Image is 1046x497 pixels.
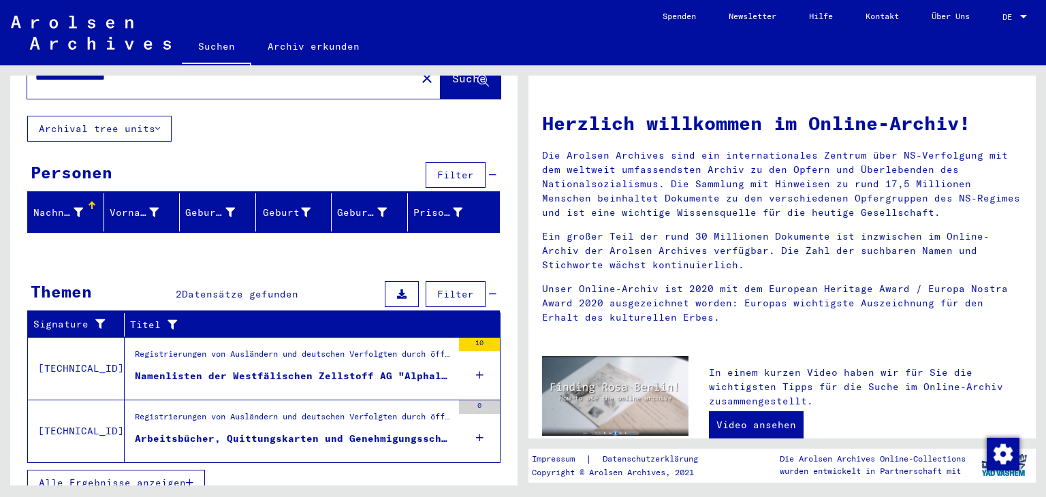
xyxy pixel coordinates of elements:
[185,202,255,223] div: Geburtsname
[408,193,500,231] mat-header-cell: Prisoner #
[532,452,586,466] a: Impressum
[110,206,159,220] div: Vorname
[780,453,966,465] p: Die Arolsen Archives Online-Collections
[413,202,484,223] div: Prisoner #
[987,438,1019,470] img: Zustimmung ändern
[459,338,500,351] div: 10
[413,206,463,220] div: Prisoner #
[33,317,107,332] div: Signature
[130,314,484,336] div: Titel
[33,314,124,336] div: Signature
[542,229,1022,272] p: Ein großer Teil der rund 30 Millionen Dokumente ist inzwischen im Online-Archiv der Arolsen Archi...
[419,70,435,86] mat-icon: close
[542,356,688,436] img: video.jpg
[176,288,182,300] span: 2
[110,202,180,223] div: Vorname
[39,477,186,489] span: Alle Ergebnisse anzeigen
[1002,12,1017,22] span: DE
[542,148,1022,220] p: Die Arolsen Archives sind ein internationales Zentrum über NS-Verfolgung mit dem weltweit umfasse...
[780,465,966,477] p: wurden entwickelt in Partnerschaft mit
[135,369,452,383] div: Namenlisten der Westfälischen Zellstoff AG "Alphalint", Werk [GEOGRAPHIC_DATA], [GEOGRAPHIC_DATA]...
[182,30,251,65] a: Suchen
[426,162,486,188] button: Filter
[261,202,332,223] div: Geburt‏
[332,193,408,231] mat-header-cell: Geburtsdatum
[31,279,92,304] div: Themen
[185,206,235,220] div: Geburtsname
[27,116,172,142] button: Archival tree units
[31,160,112,185] div: Personen
[33,202,104,223] div: Nachname
[979,448,1030,482] img: yv_logo.png
[337,206,387,220] div: Geburtsdatum
[459,400,500,414] div: 0
[709,366,1022,408] p: In einem kurzen Video haben wir für Sie die wichtigsten Tipps für die Suche im Online-Archiv zusa...
[337,202,407,223] div: Geburtsdatum
[709,411,804,438] a: Video ansehen
[182,288,298,300] span: Datensätze gefunden
[426,281,486,307] button: Filter
[180,193,256,231] mat-header-cell: Geburtsname
[135,411,452,430] div: Registrierungen von Ausländern und deutschen Verfolgten durch öffentliche Einrichtungen, Versiche...
[104,193,180,231] mat-header-cell: Vorname
[256,193,332,231] mat-header-cell: Geburt‏
[441,57,501,99] button: Suche
[532,466,714,479] p: Copyright © Arolsen Archives, 2021
[542,282,1022,325] p: Unser Online-Archiv ist 2020 mit dem European Heritage Award / Europa Nostra Award 2020 ausgezeic...
[437,288,474,300] span: Filter
[437,169,474,181] span: Filter
[251,30,376,63] a: Archiv erkunden
[28,337,125,400] td: [TECHNICAL_ID]
[592,452,714,466] a: Datenschutzerklärung
[135,348,452,367] div: Registrierungen von Ausländern und deutschen Verfolgten durch öffentliche Einrichtungen, Versiche...
[11,16,171,50] img: Arolsen_neg.svg
[413,64,441,91] button: Clear
[261,206,311,220] div: Geburt‏
[452,71,486,85] span: Suche
[27,470,205,496] button: Alle Ergebnisse anzeigen
[135,432,452,446] div: Arbeitsbücher, Quittungskarten und Genehmigungsscheine der Aschaffenburger Zellstoffwerke AG, Wer...
[532,452,714,466] div: |
[542,109,1022,138] h1: Herzlich willkommen im Online-Archiv!
[28,193,104,231] mat-header-cell: Nachname
[33,206,83,220] div: Nachname
[28,400,125,462] td: [TECHNICAL_ID]
[130,318,466,332] div: Titel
